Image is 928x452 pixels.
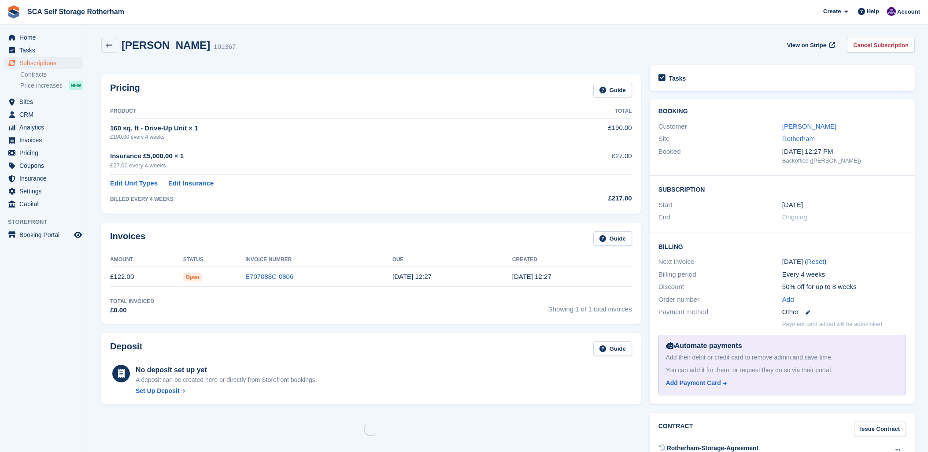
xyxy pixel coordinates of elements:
span: Analytics [19,121,72,133]
span: View on Stripe [787,41,826,50]
div: [DATE] ( ) [782,257,906,267]
a: Set Up Deposit [136,386,317,396]
img: Kelly Neesham [887,7,896,16]
div: Booked [658,147,782,165]
th: Invoice Number [245,253,392,267]
a: Rotherham [782,135,815,142]
a: Preview store [73,230,83,240]
a: Add Payment Card [666,378,895,388]
div: Automate payments [666,341,898,351]
a: menu [4,147,83,159]
a: Price increases NEW [20,81,83,90]
div: No deposit set up yet [136,365,317,375]
span: Coupons [19,159,72,172]
div: Backoffice ([PERSON_NAME]) [782,156,906,165]
span: Ongoing [782,213,807,221]
div: 160 sq. ft - Drive-Up Unit × 1 [110,123,534,133]
a: SCA Self Storage Rotherham [24,4,128,19]
div: Add Payment Card [666,378,721,388]
a: Edit Insurance [168,178,214,189]
th: Product [110,104,534,119]
td: £190.00 [534,118,632,146]
td: £27.00 [534,146,632,175]
a: menu [4,172,83,185]
a: menu [4,57,83,69]
span: Storefront [8,218,88,226]
a: Add [782,295,794,305]
div: Set Up Deposit [136,386,180,396]
h2: Contract [658,422,693,436]
div: Other [782,307,906,317]
div: Total Invoiced [110,297,154,305]
span: Help [867,7,879,16]
a: Guide [593,83,632,97]
p: A deposit can be created here or directly from Storefront bookings. [136,375,317,385]
td: £122.00 [110,267,183,287]
span: Showing 1 of 1 total invoices [548,297,632,315]
h2: Invoices [110,231,145,246]
h2: Booking [658,108,906,115]
time: 2025-08-14 11:27:58 UTC [392,273,432,280]
div: Every 4 weeks [782,270,906,280]
div: NEW [69,81,83,90]
span: Tasks [19,44,72,56]
h2: Billing [658,242,906,251]
div: BILLED EVERY 4 WEEKS [110,195,534,203]
div: Discount [658,282,782,292]
span: Invoices [19,134,72,146]
div: End [658,212,782,222]
h2: Deposit [110,341,142,356]
th: Amount [110,253,183,267]
a: menu [4,121,83,133]
a: View on Stripe [784,38,837,52]
time: 2025-08-13 00:00:00 UTC [782,200,803,210]
div: Site [658,134,782,144]
span: Account [897,7,920,16]
a: menu [4,108,83,121]
a: menu [4,96,83,108]
img: stora-icon-8386f47178a22dfd0bd8f6a31ec36ba5ce8667c1dd55bd0f319d3a0aa187defe.svg [7,5,20,19]
div: Customer [658,122,782,132]
span: Pricing [19,147,72,159]
div: £217.00 [534,193,632,204]
span: Insurance [19,172,72,185]
a: Edit Unit Types [110,178,158,189]
p: Payment card added will be auto-linked [782,320,882,329]
div: Order number [658,295,782,305]
div: Next invoice [658,257,782,267]
a: Issue Contract [854,422,906,436]
div: £27.00 every 4 weeks [110,161,534,170]
a: menu [4,44,83,56]
th: Status [183,253,245,267]
div: £0.00 [110,305,154,315]
span: Settings [19,185,72,197]
span: Subscriptions [19,57,72,69]
a: Guide [593,231,632,246]
div: Start [658,200,782,210]
span: Booking Portal [19,229,72,241]
span: Home [19,31,72,44]
a: E707088C-0806 [245,273,293,280]
a: Guide [593,341,632,356]
a: menu [4,185,83,197]
a: menu [4,229,83,241]
th: Total [534,104,632,119]
a: menu [4,134,83,146]
div: Billing period [658,270,782,280]
span: Create [823,7,841,16]
div: 101367 [214,42,236,52]
th: Due [392,253,512,267]
span: CRM [19,108,72,121]
a: Contracts [20,70,83,79]
div: Payment method [658,307,782,317]
div: Insurance £5,000.00 × 1 [110,151,534,161]
h2: Subscription [658,185,906,193]
h2: Pricing [110,83,140,97]
div: You can add it for them, or request they do so via their portal. [666,366,898,375]
div: [DATE] 12:27 PM [782,147,906,157]
div: 50% off for up to 8 weeks [782,282,906,292]
h2: Tasks [669,74,686,82]
a: Cancel Subscription [847,38,915,52]
span: Capital [19,198,72,210]
span: Price increases [20,82,63,90]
